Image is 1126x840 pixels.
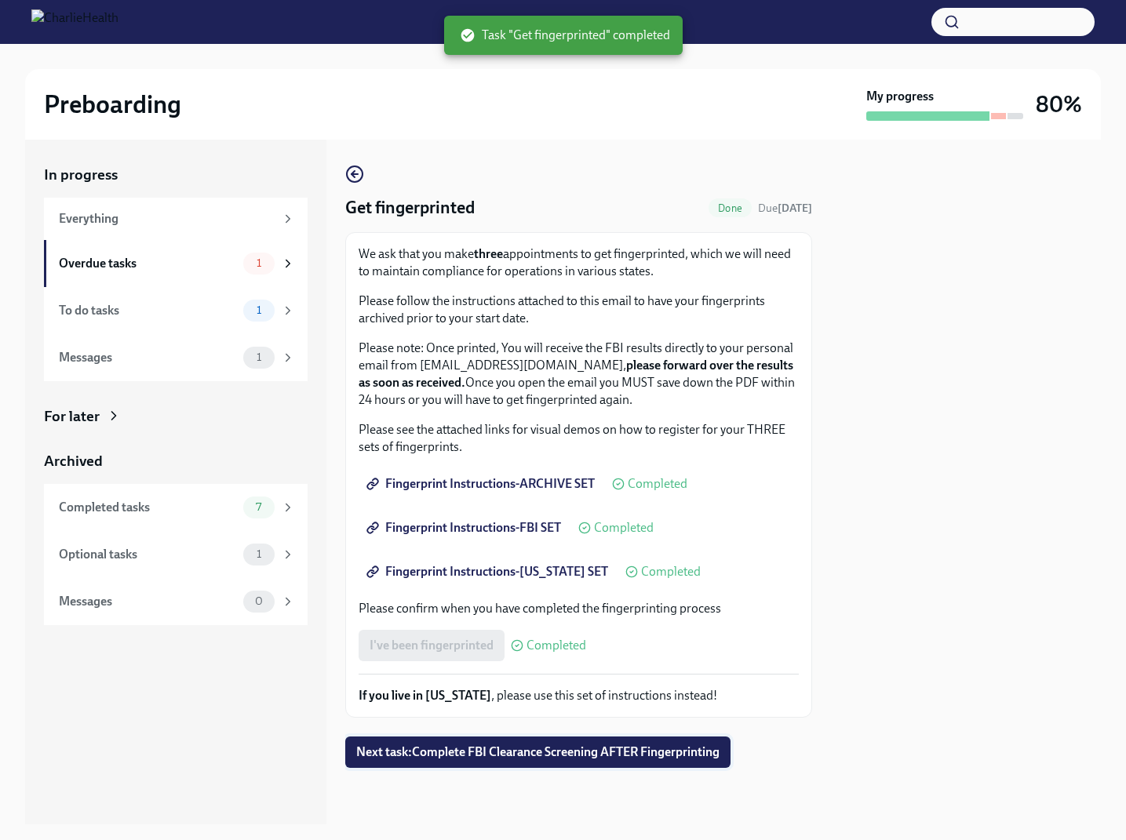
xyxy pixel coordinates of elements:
[359,421,799,456] p: Please see the attached links for visual demos on how to register for your THREE sets of fingerpr...
[474,246,503,261] strong: three
[246,595,272,607] span: 0
[44,531,308,578] a: Optional tasks1
[31,9,118,35] img: CharlieHealth
[44,451,308,471] a: Archived
[247,304,271,316] span: 1
[247,351,271,363] span: 1
[59,499,237,516] div: Completed tasks
[59,349,237,366] div: Messages
[866,88,934,105] strong: My progress
[44,287,308,334] a: To do tasks1
[359,468,606,500] a: Fingerprint Instructions-ARCHIVE SET
[359,688,491,703] strong: If you live in [US_STATE]
[44,89,181,120] h2: Preboarding
[359,556,619,587] a: Fingerprint Instructions-[US_STATE] SET
[44,578,308,625] a: Messages0
[594,522,654,534] span: Completed
[44,484,308,531] a: Completed tasks7
[345,736,731,768] button: Next task:Complete FBI Clearance Screening AFTER Fingerprinting
[641,565,701,578] span: Completed
[44,406,308,427] a: For later
[59,546,237,563] div: Optional tasks
[359,512,572,544] a: Fingerprint Instructions-FBI SET
[460,27,670,44] span: Task "Get fingerprinted" completed
[44,334,308,381] a: Messages1
[345,196,475,220] h4: Get fingerprinted
[247,257,271,269] span: 1
[1036,90,1082,118] h3: 80%
[44,198,308,240] a: Everything
[59,302,237,319] div: To do tasks
[709,202,752,214] span: Done
[356,744,720,760] span: Next task : Complete FBI Clearance Screening AFTER Fingerprinting
[246,501,271,513] span: 7
[59,255,237,272] div: Overdue tasks
[359,600,799,617] p: Please confirm when you have completed the fingerprinting process
[59,210,275,227] div: Everything
[359,293,799,327] p: Please follow the instructions attached to this email to have your fingerprints archived prior to...
[370,476,595,492] span: Fingerprint Instructions-ARCHIVE SET
[527,639,586,652] span: Completed
[778,202,812,215] strong: [DATE]
[59,593,237,610] div: Messages
[44,406,100,427] div: For later
[44,165,308,185] a: In progress
[370,520,561,536] span: Fingerprint Instructions-FBI SET
[359,340,799,409] p: Please note: Once printed, You will receive the FBI results directly to your personal email from ...
[758,202,812,215] span: Due
[758,201,812,216] span: August 1st, 2025 09:00
[628,478,687,490] span: Completed
[370,564,608,580] span: Fingerprint Instructions-[US_STATE] SET
[44,240,308,287] a: Overdue tasks1
[359,245,799,280] p: We ask that you make appointments to get fingerprinted, which we will need to maintain compliance...
[359,687,799,704] p: , please use this set of instructions instead!
[247,548,271,560] span: 1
